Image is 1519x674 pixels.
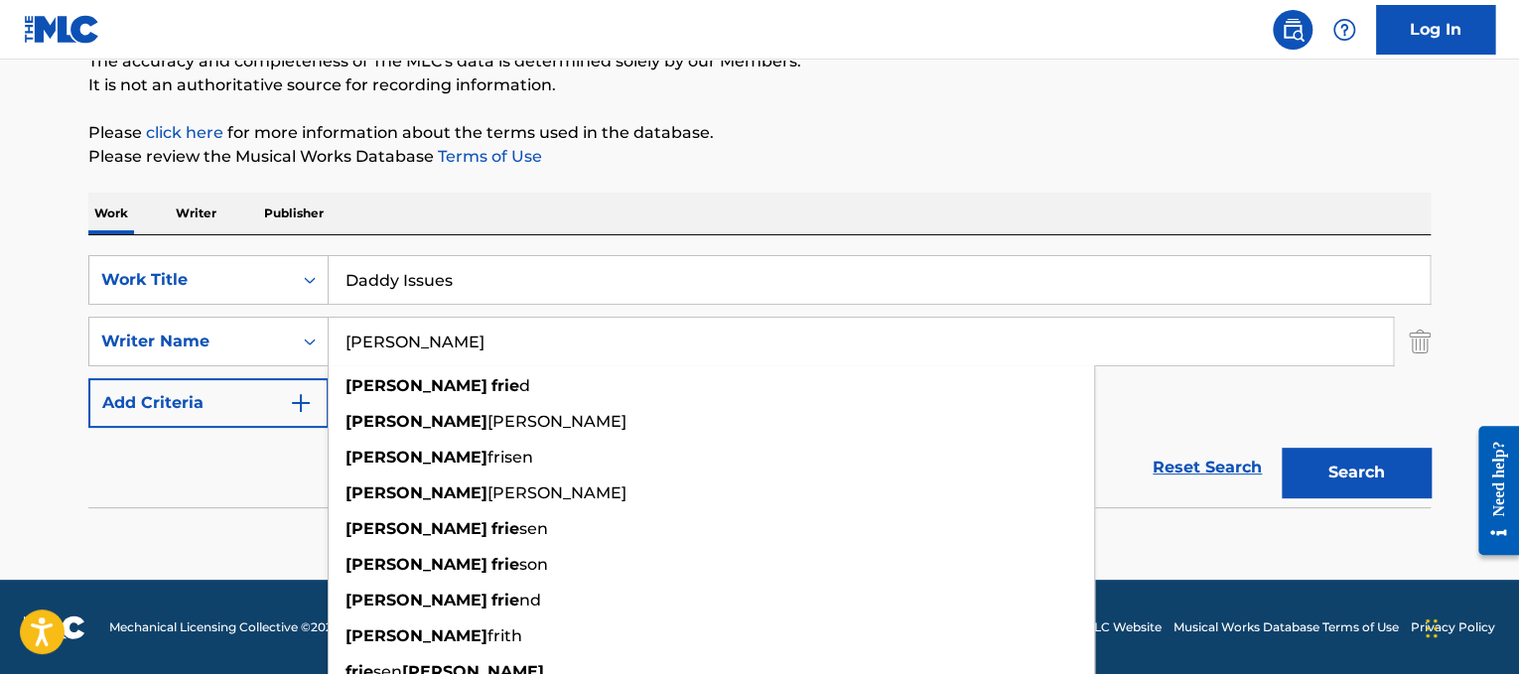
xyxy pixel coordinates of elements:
[258,193,330,234] p: Publisher
[1463,411,1519,571] iframe: Resource Center
[345,376,487,395] strong: [PERSON_NAME]
[434,147,542,166] a: Terms of Use
[1282,448,1431,497] button: Search
[109,618,340,636] span: Mechanical Licensing Collective © 2025
[519,519,548,538] span: sen
[1426,599,1438,658] div: Drag
[487,626,522,645] span: frith
[88,193,134,234] p: Work
[24,615,85,639] img: logo
[345,483,487,502] strong: [PERSON_NAME]
[1174,618,1399,636] a: Musical Works Database Terms of Use
[1273,10,1312,50] a: Public Search
[345,591,487,609] strong: [PERSON_NAME]
[170,193,222,234] p: Writer
[1409,317,1431,366] img: Delete Criterion
[491,519,519,538] strong: frie
[491,591,519,609] strong: frie
[101,330,280,353] div: Writer Name
[345,448,487,467] strong: [PERSON_NAME]
[88,50,1431,73] p: The accuracy and completeness of The MLC's data is determined solely by our Members.
[1332,18,1356,42] img: help
[487,412,626,431] span: [PERSON_NAME]
[1058,618,1162,636] a: The MLC Website
[289,391,313,415] img: 9d2ae6d4665cec9f34b9.svg
[146,123,223,142] a: click here
[345,412,487,431] strong: [PERSON_NAME]
[1420,579,1519,674] iframe: Chat Widget
[491,555,519,574] strong: frie
[88,255,1431,507] form: Search Form
[1411,618,1495,636] a: Privacy Policy
[519,591,541,609] span: nd
[491,376,519,395] strong: frie
[24,15,100,44] img: MLC Logo
[487,483,626,502] span: [PERSON_NAME]
[487,448,533,467] span: frisen
[345,555,487,574] strong: [PERSON_NAME]
[1281,18,1305,42] img: search
[345,626,487,645] strong: [PERSON_NAME]
[519,555,548,574] span: son
[345,519,487,538] strong: [PERSON_NAME]
[88,145,1431,169] p: Please review the Musical Works Database
[88,121,1431,145] p: Please for more information about the terms used in the database.
[88,378,329,428] button: Add Criteria
[1143,446,1272,489] a: Reset Search
[519,376,530,395] span: d
[88,73,1431,97] p: It is not an authoritative source for recording information.
[1376,5,1495,55] a: Log In
[1324,10,1364,50] div: Help
[101,268,280,292] div: Work Title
